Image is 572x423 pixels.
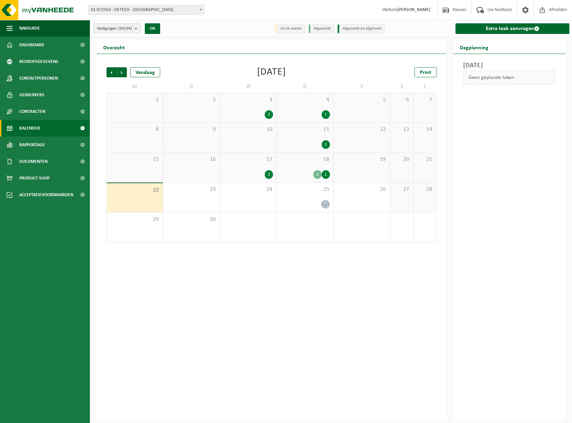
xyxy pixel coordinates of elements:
[322,170,330,179] div: 1
[337,96,387,104] span: 5
[334,81,390,93] td: V
[117,67,127,77] span: Volgende
[166,126,216,133] span: 9
[417,96,433,104] span: 7
[397,7,430,12] strong: [PERSON_NAME]
[337,186,387,193] span: 26
[19,37,44,53] span: Dashboard
[223,186,273,193] span: 24
[93,23,141,33] button: Vestigingen(34/34)
[420,70,431,75] span: Print
[166,216,216,223] span: 30
[19,70,58,87] span: Contactpersonen
[265,170,273,179] div: 2
[19,20,40,37] span: Navigatie
[322,110,330,119] div: 1
[19,120,40,137] span: Kalender
[280,126,330,133] span: 11
[417,156,433,163] span: 21
[166,96,216,104] span: 2
[130,67,160,77] div: Vandaag
[19,87,44,103] span: Gebruikers
[463,61,555,71] h3: [DATE]
[19,153,48,170] span: Documenten
[97,24,132,34] span: Vestigingen
[257,67,286,77] div: [DATE]
[280,96,330,104] span: 4
[394,126,410,133] span: 13
[145,23,160,34] button: OK
[19,170,50,187] span: Product Shop
[220,81,277,93] td: W
[110,216,159,223] span: 29
[280,186,330,193] span: 25
[19,53,58,70] span: Bedrijfsgegevens
[455,23,569,34] a: Extra taak aanvragen
[110,126,159,133] span: 8
[277,81,333,93] td: D
[390,81,413,93] td: Z
[275,24,305,33] li: Uit te voeren
[110,156,159,163] span: 15
[223,126,273,133] span: 10
[223,96,273,104] span: 3
[107,67,117,77] span: Vorige
[110,187,159,194] span: 22
[166,186,216,193] span: 23
[322,140,330,149] div: 1
[309,24,334,33] li: Afgewerkt
[338,24,385,33] li: Afgewerkt en afgemeld
[417,186,433,193] span: 28
[223,156,273,163] span: 17
[265,110,273,119] div: 2
[394,96,410,104] span: 6
[19,137,45,153] span: Rapportage
[107,81,163,93] td: M
[19,103,45,120] span: Contracten
[163,81,220,93] td: D
[280,156,330,163] span: 18
[337,156,387,163] span: 19
[394,186,410,193] span: 27
[166,156,216,163] span: 16
[394,156,410,163] span: 20
[415,67,436,77] a: Print
[118,26,132,31] count: (34/34)
[463,71,555,85] div: Geen geplande taken
[110,96,159,104] span: 1
[88,5,204,15] span: 01-072554 - DETECH - LOKEREN
[453,41,495,54] h2: Dagplanning
[417,126,433,133] span: 14
[313,170,322,179] div: 2
[19,187,73,203] span: Acceptatievoorwaarden
[97,41,132,54] h2: Overzicht
[414,81,436,93] td: Z
[337,126,387,133] span: 12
